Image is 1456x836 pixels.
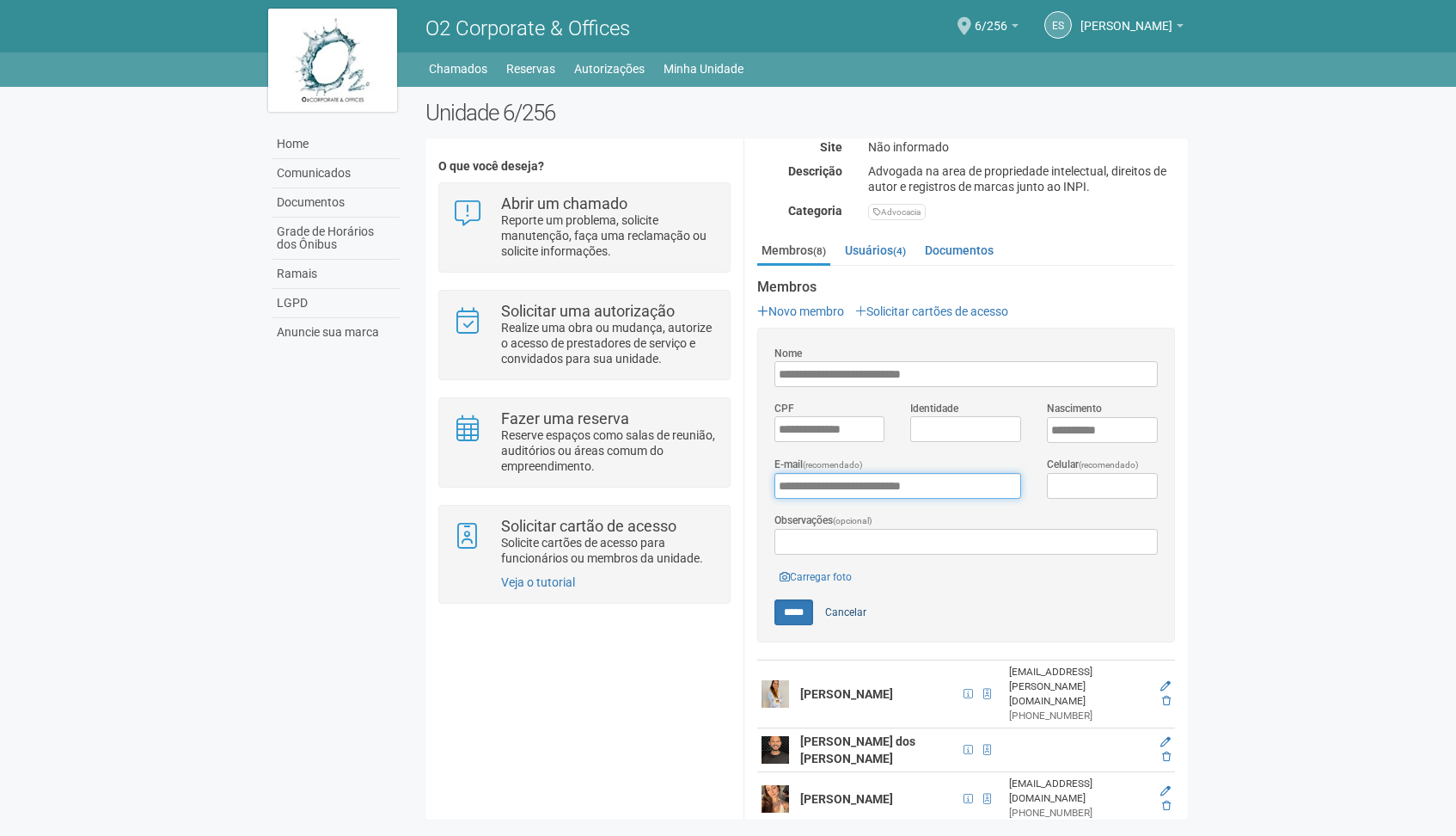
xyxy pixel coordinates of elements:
[813,245,826,257] small: (8)
[762,736,789,764] img: user.png
[800,687,893,701] strong: [PERSON_NAME]
[788,204,842,218] strong: Categoria
[757,237,830,266] a: Membros(8)
[272,289,400,318] a: LGPD
[774,513,872,529] label: Observações
[272,159,400,188] a: Comunicados
[800,735,915,765] strong: [PERSON_NAME] dos [PERSON_NAME]
[1009,709,1147,723] div: [PHONE_NUMBER]
[757,280,1175,295] strong: Membros
[272,218,400,260] a: Grade de Horários dos Ônibus
[268,9,397,112] img: logo.jpg
[501,517,676,535] strong: Solicitar cartão de acesso
[1009,806,1147,821] div: [PHONE_NUMBER]
[1044,11,1072,39] a: ES
[429,57,487,81] a: Chamados
[910,401,958,416] label: Identidade
[1162,751,1171,763] a: Excluir membro
[774,401,794,416] label: CPF
[800,792,893,806] strong: [PERSON_NAME]
[574,57,645,81] a: Autorizações
[425,16,630,40] span: O2 Corporate & Offices
[664,57,743,81] a: Minha Unidade
[975,22,1019,35] a: 6/256
[1160,680,1171,692] a: Editar membro
[1162,800,1171,812] a: Excluir membro
[1047,457,1139,473] label: Celular
[1160,785,1171,797] a: Editar membro
[272,260,400,289] a: Ramais
[893,245,906,257] small: (4)
[1162,695,1171,707] a: Excluir membro
[506,57,555,81] a: Reservas
[757,304,844,318] a: Novo membro
[833,516,872,526] span: (opcional)
[452,196,716,259] a: Abrir um chamado Reporte um problema, solicite manutenção, faça uma reclamação ou solicite inform...
[272,318,400,347] a: Anuncie sua marca
[855,304,1008,318] a: Solicitar cartões de acesso
[820,140,842,154] strong: Site
[788,164,842,178] strong: Descrição
[501,427,717,474] p: Reserve espaços como salas de reunião, auditórios ou áreas comum do empreendimento.
[272,130,400,159] a: Home
[452,411,716,474] a: Fazer uma reserva Reserve espaços como salas de reunião, auditórios ou áreas comum do empreendime...
[501,194,627,212] strong: Abrir um chamado
[1079,460,1139,470] span: (recomendado)
[762,785,789,813] img: user.png
[1009,777,1147,806] div: [EMAIL_ADDRESS][DOMAIN_NAME]
[803,460,863,470] span: (recomendado)
[1080,22,1184,35] a: [PERSON_NAME]
[501,320,717,366] p: Realize uma obra ou mudança, autorize o acesso de prestadores de serviço e convidados para sua un...
[438,160,730,173] h4: O que você deseja?
[1009,665,1147,709] div: [EMAIL_ADDRESS][PERSON_NAME][DOMAIN_NAME]
[501,575,575,589] a: Veja o tutorial
[855,163,1188,194] div: Advogada na area de propriedade intelectual, direitos de autor e registros de marcas junto ao INPI.
[452,519,716,566] a: Solicitar cartão de acesso Solicite cartões de acesso para funcionários ou membros da unidade.
[425,100,1188,126] h2: Unidade 6/256
[868,204,926,220] div: Advocacia
[762,680,789,708] img: user.png
[1047,401,1102,416] label: Nascimento
[1080,3,1172,33] span: Eliza Seoud Gonçalves
[975,3,1007,33] span: 6/256
[501,409,629,427] strong: Fazer uma reserva
[272,188,400,218] a: Documentos
[816,599,876,625] a: Cancelar
[501,302,675,320] strong: Solicitar uma autorização
[1160,736,1171,748] a: Editar membro
[774,457,863,473] label: E-mail
[774,346,802,361] label: Nome
[774,568,857,587] a: Carregar foto
[841,237,910,263] a: Usuários(4)
[855,139,1188,155] div: Não informado
[501,535,717,566] p: Solicite cartões de acesso para funcionários ou membros da unidade.
[501,212,717,259] p: Reporte um problema, solicite manutenção, faça uma reclamação ou solicite informações.
[452,304,716,366] a: Solicitar uma autorização Realize uma obra ou mudança, autorize o acesso de prestadores de serviç...
[921,237,998,263] a: Documentos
